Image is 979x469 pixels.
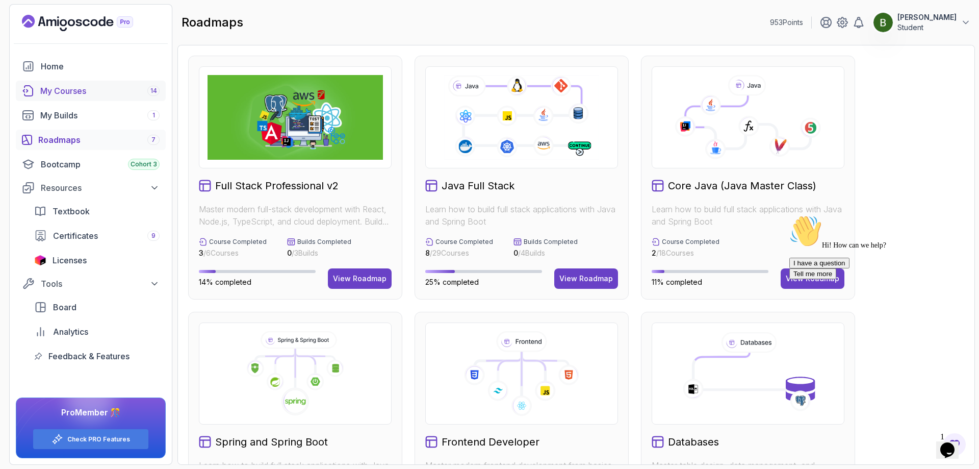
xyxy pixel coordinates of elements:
[150,87,157,95] span: 14
[151,136,156,144] span: 7
[297,238,351,246] p: Builds Completed
[53,326,88,338] span: Analytics
[209,238,267,246] p: Course Completed
[897,12,957,22] p: [PERSON_NAME]
[652,278,702,286] span: 11% completed
[28,346,166,366] a: feedback
[16,105,166,126] a: builds
[28,201,166,221] a: textbook
[554,268,618,289] button: View Roadmap
[4,31,101,38] span: Hi! How can we help?
[425,248,493,258] p: / 29 Courses
[785,211,969,423] iframe: chat widget
[53,205,90,217] span: Textbook
[48,350,130,362] span: Feedback & Features
[513,248,578,258] p: / 4 Builds
[28,250,166,270] a: licenses
[41,158,160,170] div: Bootcamp
[652,248,719,258] p: / 18 Courses
[199,203,392,228] p: Master modern full-stack development with React, Node.js, TypeScript, and cloud deployment. Build...
[770,17,803,28] p: 953 Points
[652,249,656,257] span: 2
[4,4,188,68] div: 👋Hi! How can we help?I have a questionTell me more
[131,160,157,168] span: Cohort 3
[668,179,816,193] h2: Core Java (Java Master Class)
[16,154,166,175] a: bootcamp
[67,435,130,443] a: Check PRO Features
[513,249,518,257] span: 0
[873,12,971,33] button: user profile image[PERSON_NAME]Student
[936,428,969,459] iframe: chat widget
[182,14,243,31] h2: roadmaps
[559,274,613,284] div: View Roadmap
[208,75,383,160] img: Full Stack Professional v2
[34,255,46,265] img: jetbrains icon
[53,254,87,266] span: Licenses
[425,203,618,228] p: Learn how to build full stack applications with Java and Spring Boot
[668,435,719,449] h2: Databases
[4,4,37,37] img: :wave:
[781,268,844,289] button: View Roadmap
[287,248,351,258] p: / 3 Builds
[41,278,160,290] div: Tools
[41,182,160,194] div: Resources
[40,109,160,121] div: My Builds
[40,85,160,97] div: My Courses
[215,435,328,449] h2: Spring and Spring Boot
[442,435,539,449] h2: Frontend Developer
[41,60,160,72] div: Home
[16,81,166,101] a: courses
[287,249,292,257] span: 0
[425,249,430,257] span: 8
[28,322,166,342] a: analytics
[435,238,493,246] p: Course Completed
[53,301,76,313] span: Board
[199,278,251,286] span: 14% completed
[215,179,339,193] h2: Full Stack Professional v2
[16,275,166,293] button: Tools
[152,111,155,119] span: 1
[524,238,578,246] p: Builds Completed
[333,274,387,284] div: View Roadmap
[425,278,479,286] span: 25% completed
[897,22,957,33] p: Student
[199,249,203,257] span: 3
[28,297,166,317] a: board
[53,230,98,242] span: Certificates
[28,226,166,246] a: certificates
[33,429,149,450] button: Check PRO Features
[4,47,64,58] button: I have a question
[873,13,893,32] img: user profile image
[662,238,719,246] p: Course Completed
[652,203,844,228] p: Learn how to build full stack applications with Java and Spring Boot
[38,134,160,146] div: Roadmaps
[22,15,157,31] a: Landing page
[4,58,51,68] button: Tell me more
[16,179,166,197] button: Resources
[16,56,166,77] a: home
[16,130,166,150] a: roadmaps
[328,268,392,289] button: View Roadmap
[151,232,156,240] span: 9
[442,179,514,193] h2: Java Full Stack
[199,248,267,258] p: / 6 Courses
